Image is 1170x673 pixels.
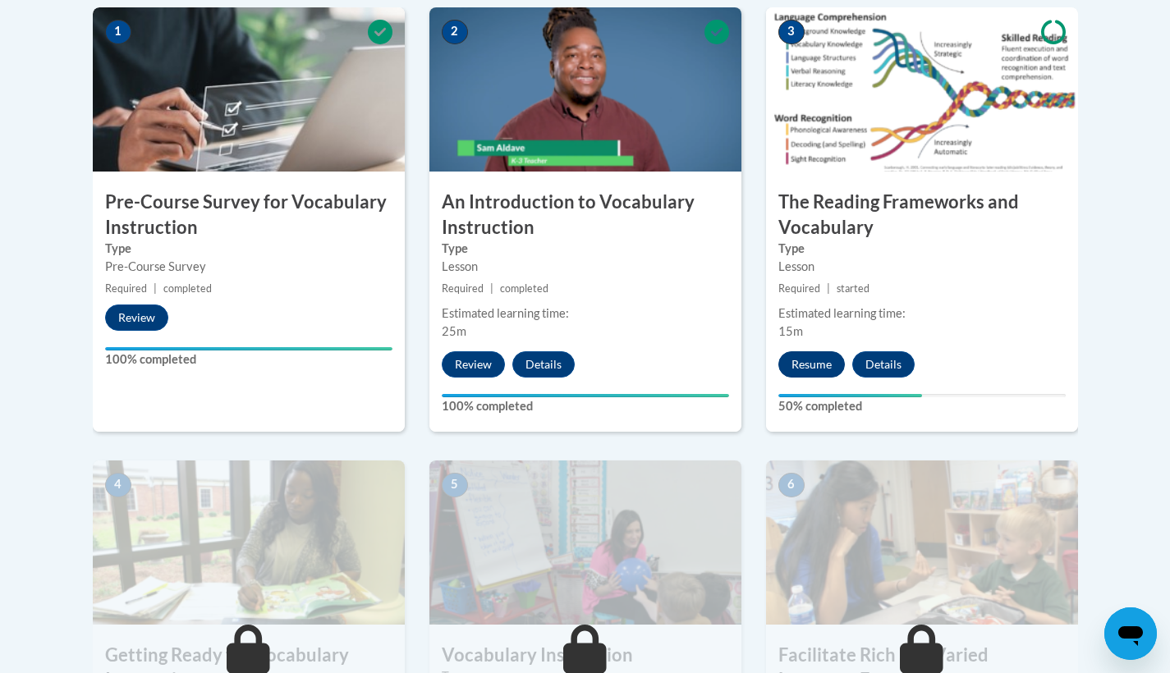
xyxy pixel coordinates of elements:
div: Lesson [778,258,1066,276]
label: 100% completed [105,350,392,369]
img: Course Image [766,7,1078,172]
div: Pre-Course Survey [105,258,392,276]
img: Course Image [93,460,405,625]
img: Course Image [429,7,741,172]
span: | [154,282,157,295]
iframe: Button to launch messaging window [1104,607,1157,660]
span: 6 [778,473,805,497]
label: 50% completed [778,397,1066,415]
div: Lesson [442,258,729,276]
button: Resume [778,351,845,378]
div: Estimated learning time: [778,304,1066,323]
h3: Vocabulary Instruction [429,643,741,668]
button: Details [852,351,915,378]
div: Estimated learning time: [442,304,729,323]
div: Your progress [778,394,922,397]
span: 2 [442,20,468,44]
img: Course Image [429,460,741,625]
button: Review [442,351,505,378]
h3: The Reading Frameworks and Vocabulary [766,190,1078,240]
span: 25m [442,324,466,338]
h3: Pre-Course Survey for Vocabulary Instruction [93,190,405,240]
span: completed [500,282,548,295]
label: Type [442,240,729,258]
label: Type [778,240,1066,258]
span: 4 [105,473,131,497]
div: Your progress [442,394,729,397]
span: | [827,282,830,295]
span: 5 [442,473,468,497]
img: Course Image [93,7,405,172]
span: 15m [778,324,803,338]
span: | [490,282,493,295]
span: Required [778,282,820,295]
span: 1 [105,20,131,44]
span: completed [163,282,212,295]
span: started [837,282,869,295]
h3: An Introduction to Vocabulary Instruction [429,190,741,240]
button: Details [512,351,575,378]
img: Course Image [766,460,1078,625]
label: 100% completed [442,397,729,415]
button: Review [105,304,168,331]
span: 3 [778,20,805,44]
label: Type [105,240,392,258]
span: Required [105,282,147,295]
div: Your progress [105,347,392,350]
span: Required [442,282,484,295]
